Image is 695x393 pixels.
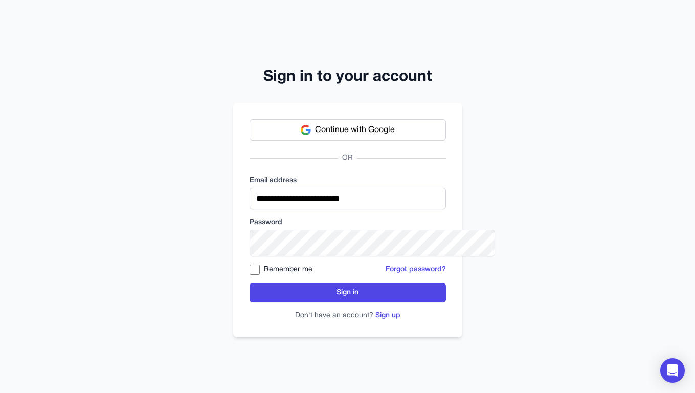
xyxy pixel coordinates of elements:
button: Sign up [375,311,400,321]
label: Remember me [264,265,312,275]
span: Continue with Google [315,124,395,136]
button: Forgot password? [386,265,446,275]
label: Email address [250,176,446,186]
h2: Sign in to your account [233,68,462,86]
span: OR [338,153,357,163]
label: Password [250,217,446,228]
button: Continue with Google [250,119,446,141]
p: Don't have an account? [250,311,446,321]
img: Google [301,125,311,135]
button: Sign in [250,283,446,302]
div: Open Intercom Messenger [660,358,685,383]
